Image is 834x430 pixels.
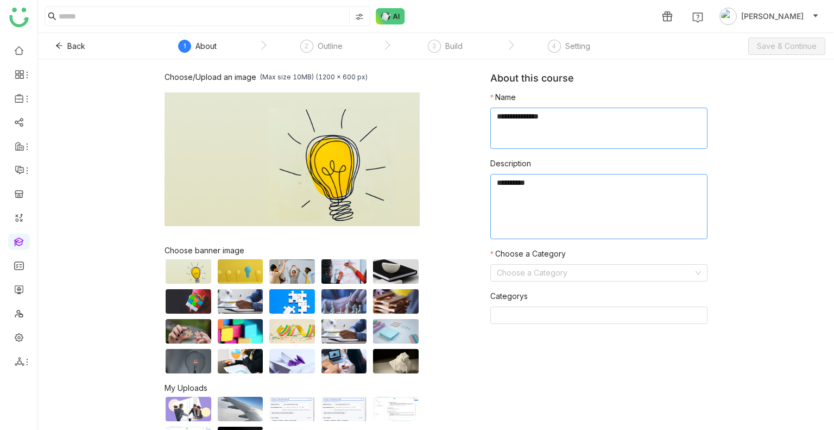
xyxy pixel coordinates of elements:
[260,73,368,81] div: (Max size 10MB) (1200 x 600 px)
[67,40,85,52] span: Back
[165,383,490,392] div: My Uploads
[692,12,703,23] img: help.svg
[376,8,405,24] img: ask-buddy-normal.svg
[719,8,737,25] img: avatar
[9,8,29,27] img: logo
[490,290,528,302] label: Categorys
[565,40,590,53] div: Setting
[300,40,343,59] div: 2Outline
[490,91,516,103] label: Name
[428,40,463,59] div: 3Build
[165,72,256,82] div: Choose/Upload an image
[490,248,566,260] label: Choose a Category
[305,42,308,50] span: 2
[183,42,187,50] span: 1
[195,40,217,53] div: About
[445,40,463,53] div: Build
[165,246,420,255] div: Choose banner image
[355,13,364,21] img: search-type.svg
[552,42,556,50] span: 4
[490,72,707,91] div: About this course
[741,10,804,22] span: [PERSON_NAME]
[432,42,436,50] span: 3
[748,38,825,55] button: Save & Continue
[717,8,821,25] button: [PERSON_NAME]
[318,40,343,53] div: Outline
[47,38,94,55] button: Back
[178,40,217,59] div: 1About
[548,40,590,59] div: 4Setting
[490,158,531,170] label: Description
